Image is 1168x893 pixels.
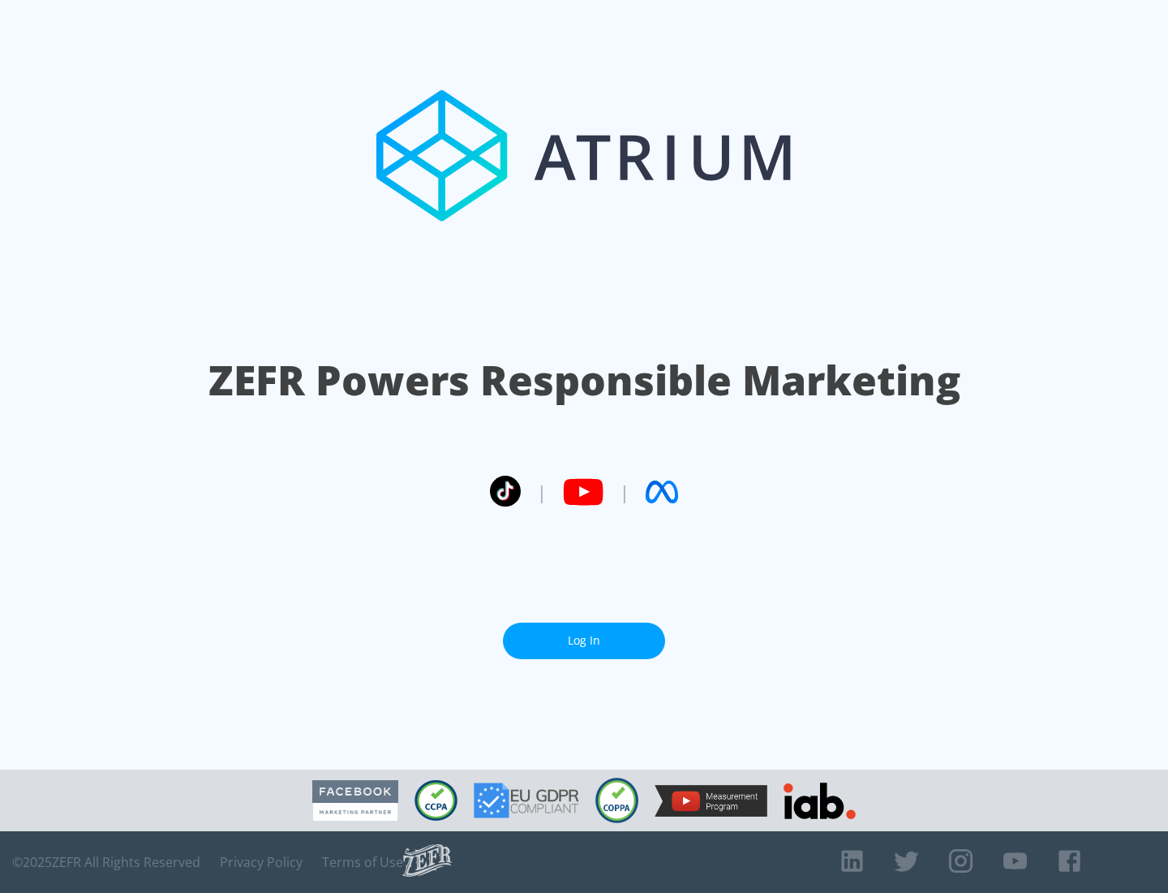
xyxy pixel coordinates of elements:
img: COPPA Compliant [595,778,638,823]
span: | [620,480,629,504]
img: GDPR Compliant [474,783,579,818]
h1: ZEFR Powers Responsible Marketing [208,352,960,408]
a: Privacy Policy [220,854,303,870]
a: Log In [503,623,665,659]
a: Terms of Use [322,854,403,870]
img: Facebook Marketing Partner [312,780,398,822]
span: © 2025 ZEFR All Rights Reserved [12,854,200,870]
img: YouTube Measurement Program [655,785,767,817]
img: IAB [784,783,856,819]
span: | [537,480,547,504]
img: CCPA Compliant [414,780,457,821]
